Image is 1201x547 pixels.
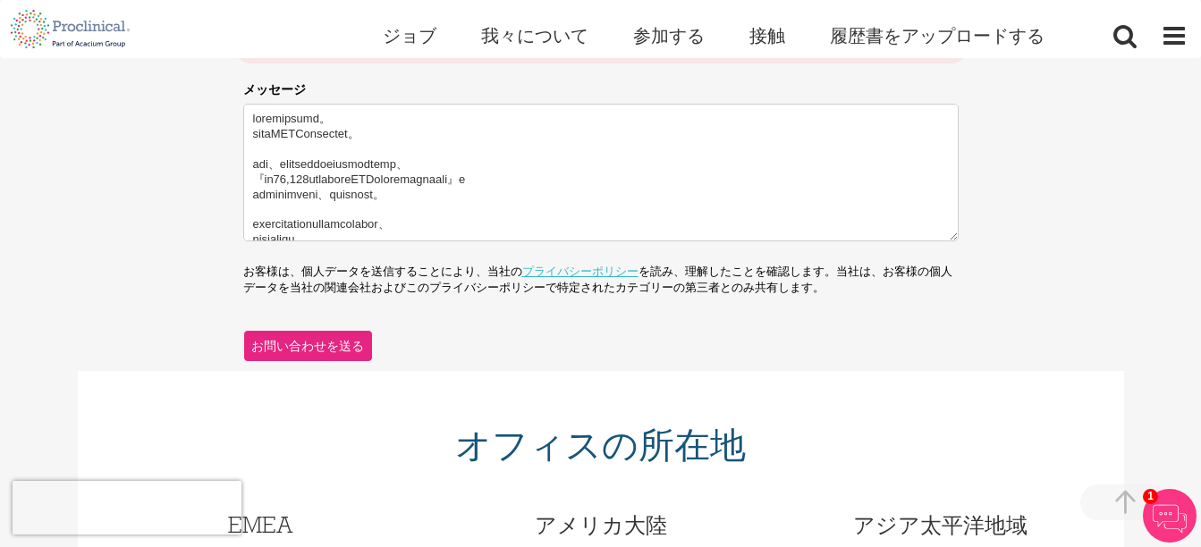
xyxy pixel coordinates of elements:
h1: オフィスの所在地 [105,425,1097,464]
a: 我々について [481,24,588,47]
h3: アメリカ大陸 [444,513,757,536]
img: チャットボット [1143,489,1197,543]
font: メッセージ [243,80,306,97]
a: 参加する [633,24,705,47]
a: 接触 [749,24,785,47]
a: プライバシーポリシー [522,265,639,278]
iframe: reCAPTCHA [13,481,241,534]
a: 履歴書をアップロードする [830,24,1045,47]
span: 1 [1143,489,1158,504]
h3: EMEA [105,513,418,536]
span: お問い合わせを送る [250,336,365,356]
h3: アジア太平洋地域 [784,513,1097,536]
a: ジョブ [383,24,436,47]
p: お客様は、個人データを送信することにより、当社の を読み、理解したことを確認します。当社は、お客様の個人データを当社の関連会社およびこのプライバシーポリシーで特定されたカテゴリーの第三者とのみ共... [243,264,959,296]
button: お問い合わせを送る [243,330,373,362]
